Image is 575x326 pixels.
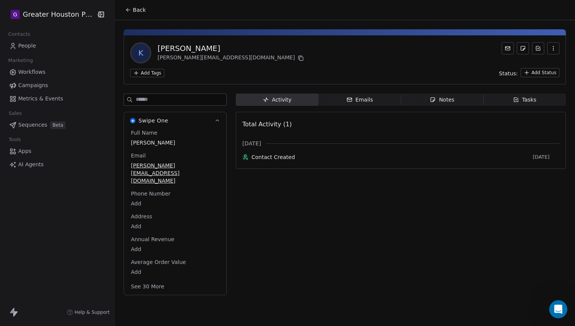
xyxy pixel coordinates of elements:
span: People [18,42,36,50]
div: Emails [346,96,373,104]
div: [PERSON_NAME][EMAIL_ADDRESS][DOMAIN_NAME] [157,54,305,63]
button: Send a message… [130,246,143,258]
button: GGreater Houston Pickleball [9,8,91,21]
span: Tools [5,134,24,145]
div: Thank you for your patience, [PERSON_NAME]! [12,178,119,192]
span: Annual Revenue [129,235,176,243]
a: Help & Support [67,309,110,315]
span: Average Order Value [129,258,187,266]
div: Thank you for your patience, [PERSON_NAME]!I have checked with our team and confirmed that there ... [6,173,125,253]
span: AI Agents [18,161,44,169]
span: Full Name [129,129,159,137]
button: Swipe OneSwipe One [124,112,226,129]
span: Phone Number [129,190,172,197]
span: Sales [5,108,25,119]
div: Swipe OneSwipe One [124,129,226,295]
a: People [6,40,108,52]
span: Total Activity (1) [242,121,292,128]
span: [PERSON_NAME] [131,139,219,146]
button: See 30 More [126,280,169,293]
div: Notes [430,96,454,104]
a: Metrics & Events [6,92,108,105]
button: Add Tags [130,69,164,77]
span: Help & Support [75,309,110,315]
button: Add Status [521,68,559,77]
span: Workflows [18,68,46,76]
button: Upload attachment [12,249,18,255]
b: Spam, Junk, or Promotions [12,76,65,89]
span: Marketing [5,55,36,66]
button: Back [121,3,150,17]
div: Tasks [513,96,537,104]
span: Greater Houston Pickleball [23,10,94,19]
div: This message was deleted [6,156,89,173]
span: [PERSON_NAME][EMAIL_ADDRESS][DOMAIN_NAME] [131,162,219,184]
button: Emoji picker [24,249,30,255]
span: Swipe One [138,117,168,124]
span: Contact Created [251,153,530,161]
span: Add [131,200,219,207]
span: G [13,11,17,18]
button: Home [119,3,133,17]
div: [PERSON_NAME] [157,43,305,54]
div: Harinder says… [6,156,146,173]
div: Sometimes these emails can land in the folders, so could you please ask this user to search his m... [12,68,119,135]
span: K [132,44,150,62]
iframe: Intercom live chat [549,300,567,318]
div: [DATE] [6,146,146,156]
span: Status: [499,70,518,77]
span: Beta [50,121,65,129]
span: Campaigns [18,81,48,89]
span: Metrics & Events [18,95,63,103]
p: The team can also help [37,10,95,17]
span: [DATE] [533,154,559,160]
button: go back [5,3,19,17]
img: Swipe One [130,118,135,123]
span: Apps [18,147,32,155]
h1: Fin [37,4,46,10]
span: Contacts [5,29,33,40]
span: [DATE] [242,140,261,147]
div: Harinder says… [6,173,146,270]
span: Address [129,213,154,220]
span: Sequences [18,121,47,129]
textarea: Message… [6,210,146,246]
img: Profile image for Fin [22,4,34,16]
a: Workflows [6,66,108,78]
a: SequencesBeta [6,119,108,131]
span: Add [131,245,219,253]
span: Add [131,223,219,230]
span: Email [129,152,147,159]
a: Apps [6,145,108,157]
span: Back [133,6,146,14]
span: Add [131,268,219,276]
a: AI Agents [6,158,108,171]
div: Close [133,3,147,17]
a: Campaigns [6,79,108,92]
i: This message was deleted [12,161,83,167]
div: I have checked with our team and confirmed that there is no issue on our side. As mentioned earli... [12,196,119,248]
